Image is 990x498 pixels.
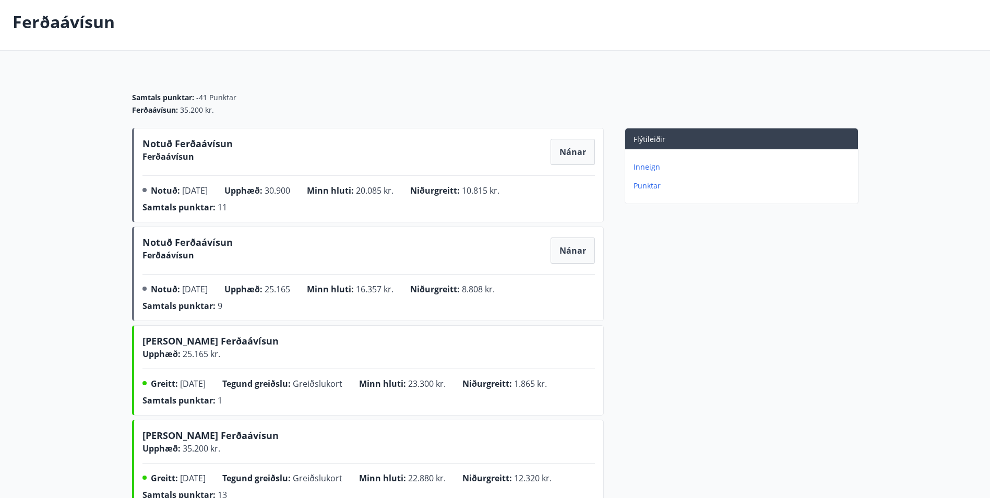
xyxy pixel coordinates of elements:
[551,238,594,263] button: Nánar
[132,92,194,103] span: Samtals punktar :
[634,162,854,172] p: Inneign
[462,472,512,484] span: Niðurgreitt :
[142,250,194,261] span: Ferðaávísun
[182,283,208,295] span: [DATE]
[142,429,279,446] span: [PERSON_NAME] Ferðaávísun
[132,105,178,115] span: Ferðaávísun :
[13,10,115,33] p: Ferðaávísun
[514,378,547,389] span: 1.865 kr.
[142,137,233,154] span: Notuð Ferðaávísun
[559,245,586,256] span: Nánar
[151,185,180,196] span: Notuð :
[222,378,291,389] span: Tegund greiðslu :
[180,472,206,484] span: [DATE]
[218,300,222,312] span: 9
[408,378,446,389] span: 23.300 kr.
[142,151,194,162] span: Ferðaávísun
[196,92,236,103] span: -41 Punktar
[559,146,586,158] span: Nánar
[307,185,354,196] span: Minn hluti :
[181,443,220,454] span: 35.200 kr.
[180,378,206,389] span: [DATE]
[218,201,227,213] span: 11
[142,236,233,253] span: Notuð Ferðaávísun
[142,201,216,213] span: Samtals punktar :
[180,105,214,115] span: 35.200 kr.
[462,378,512,389] span: Niðurgreitt :
[142,300,216,312] span: Samtals punktar :
[151,283,180,295] span: Notuð :
[142,395,216,406] span: Samtals punktar :
[634,134,665,144] span: Flýtileiðir
[181,348,220,360] span: 25.165 kr.
[356,283,393,295] span: 16.357 kr.
[410,283,460,295] span: Niðurgreitt :
[462,283,495,295] span: 8.808 kr.
[634,181,854,191] p: Punktar
[151,378,178,389] span: Greitt :
[359,378,406,389] span: Minn hluti :
[224,283,263,295] span: Upphæð :
[356,185,393,196] span: 20.085 kr.
[265,185,290,196] span: 30.900
[410,185,460,196] span: Niðurgreitt :
[293,378,342,389] span: Greiðslukort
[293,472,342,484] span: Greiðslukort
[514,472,552,484] span: 12.320 kr.
[265,283,290,295] span: 25.165
[551,139,594,164] button: Nánar
[222,472,291,484] span: Tegund greiðslu :
[142,335,279,351] span: [PERSON_NAME] Ferðaávísun
[182,185,208,196] span: [DATE]
[151,472,178,484] span: Greitt :
[142,443,181,454] span: Upphæð :
[307,283,354,295] span: Minn hluti :
[142,348,181,360] span: Upphæð :
[218,395,222,406] span: 1
[224,185,263,196] span: Upphæð :
[462,185,499,196] span: 10.815 kr.
[408,472,446,484] span: 22.880 kr.
[359,472,406,484] span: Minn hluti :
